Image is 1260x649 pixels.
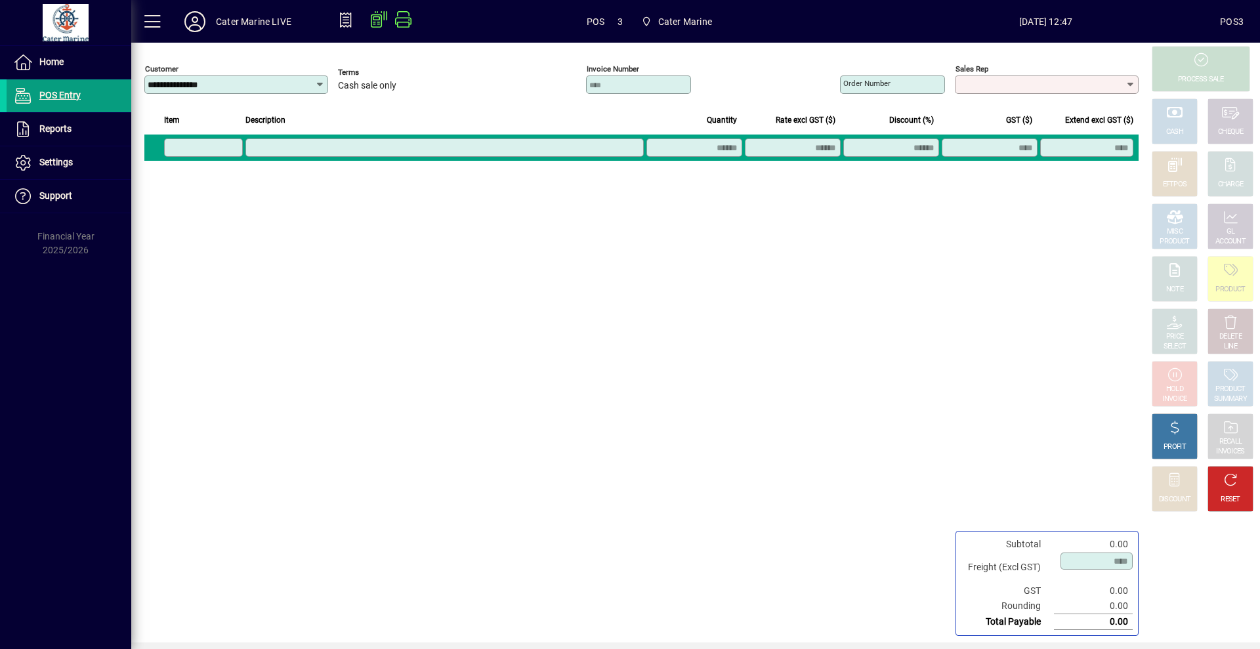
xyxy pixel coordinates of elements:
span: Discount (%) [889,113,934,127]
mat-label: Sales rep [955,64,988,73]
td: Rounding [961,598,1054,614]
div: PRODUCT [1215,285,1245,295]
div: CASH [1166,127,1183,137]
td: Freight (Excl GST) [961,552,1054,583]
span: Support [39,190,72,201]
a: Support [7,180,131,213]
span: Extend excl GST ($) [1065,113,1133,127]
div: MISC [1167,227,1183,237]
a: Reports [7,113,131,146]
div: LINE [1224,342,1237,352]
mat-label: Order number [843,79,891,88]
span: POS Entry [39,90,81,100]
div: ACCOUNT [1215,237,1246,247]
div: CHARGE [1218,180,1244,190]
span: Item [164,113,180,127]
span: Description [245,113,285,127]
div: CHEQUE [1218,127,1243,137]
span: 3 [618,11,623,32]
span: Cater Marine [636,10,717,33]
span: Rate excl GST ($) [776,113,835,127]
span: GST ($) [1006,113,1032,127]
div: DELETE [1219,332,1242,342]
div: POS3 [1220,11,1244,32]
td: 0.00 [1054,614,1133,630]
span: [DATE] 12:47 [871,11,1220,32]
button: Profile [174,10,216,33]
div: INVOICES [1216,447,1244,457]
span: Cash sale only [338,81,396,91]
div: GL [1227,227,1235,237]
div: RESET [1221,495,1240,505]
td: 0.00 [1054,598,1133,614]
div: Cater Marine LIVE [216,11,291,32]
div: SELECT [1164,342,1186,352]
td: Total Payable [961,614,1054,630]
span: POS [587,11,605,32]
div: PRODUCT [1215,385,1245,394]
mat-label: Customer [145,64,178,73]
div: DISCOUNT [1159,495,1190,505]
span: Settings [39,157,73,167]
div: EFTPOS [1163,180,1187,190]
span: Terms [338,68,417,77]
td: 0.00 [1054,583,1133,598]
div: HOLD [1166,385,1183,394]
td: Subtotal [961,537,1054,552]
div: NOTE [1166,285,1183,295]
a: Home [7,46,131,79]
span: Home [39,56,64,67]
div: PRICE [1166,332,1184,342]
span: Reports [39,123,72,134]
td: 0.00 [1054,537,1133,552]
div: PROCESS SALE [1178,75,1224,85]
div: PROFIT [1164,442,1186,452]
td: GST [961,583,1054,598]
div: INVOICE [1162,394,1186,404]
a: Settings [7,146,131,179]
mat-label: Invoice number [587,64,639,73]
div: RECALL [1219,437,1242,447]
span: Cater Marine [658,11,712,32]
div: SUMMARY [1214,394,1247,404]
span: Quantity [707,113,737,127]
div: PRODUCT [1160,237,1189,247]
